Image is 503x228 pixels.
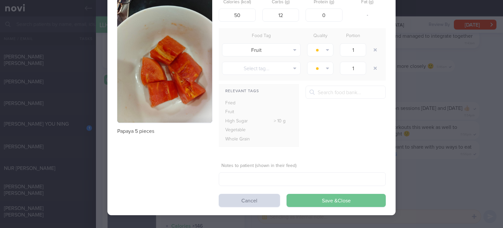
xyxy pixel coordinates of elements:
p: Papaya 5 pieces [117,128,212,135]
div: Quality [304,31,337,41]
div: Relevant Tags [219,87,299,95]
div: - [349,9,386,22]
input: 1.0 [340,62,366,75]
div: Food Tag [219,31,304,41]
input: 9 [306,9,343,22]
div: Fried [219,99,261,108]
button: Fruit [222,43,301,56]
button: Cancel [219,194,280,207]
div: Fruit [219,108,261,117]
button: Save &Close [287,194,386,207]
input: 33 [262,9,299,22]
div: Vegetable [219,126,261,135]
input: Search food bank... [306,86,386,99]
div: Portion [337,31,369,41]
div: > 10 g [261,117,299,126]
input: 250 [219,9,256,22]
button: Select tag... [222,62,301,75]
input: 1.0 [340,43,366,56]
label: Notes to patient (shown in their feed) [221,163,383,169]
div: Whole Grain [219,135,261,144]
div: High Sugar [219,117,261,126]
